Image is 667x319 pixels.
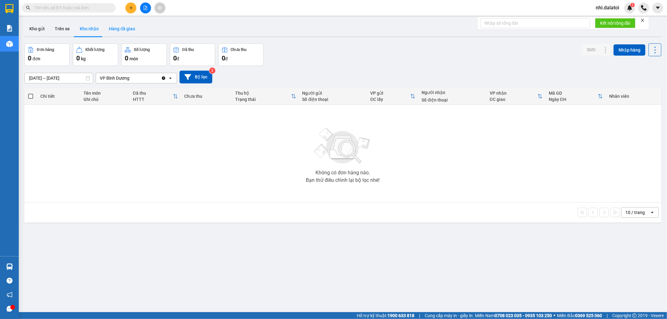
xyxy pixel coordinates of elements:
div: Ghi chú [83,97,126,102]
strong: 1900 633 818 [387,313,414,318]
button: Số lượng0món [121,43,167,66]
button: Trên xe [50,21,75,36]
div: Thu hộ [235,91,291,96]
span: nhi.dalatoi [591,4,624,12]
svg: Clear value [161,76,166,81]
img: phone-icon [641,5,647,11]
input: Select a date range. [25,73,93,83]
button: Nhập hàng [614,44,645,56]
span: Miền Bắc [557,312,602,319]
span: 0 [222,54,225,62]
div: Số điện thoại [422,97,483,102]
div: Đơn hàng [37,47,54,52]
div: HTTT [133,97,173,102]
span: đ [177,56,179,61]
button: Kết nối tổng đài [595,18,635,28]
button: Bộ lọc [179,71,212,83]
div: Nhân viên [609,94,658,99]
sup: 1 [630,3,635,7]
img: warehouse-icon [6,41,13,47]
span: file-add [143,6,148,10]
span: copyright [632,313,637,318]
th: Toggle SortBy [130,88,181,105]
span: ⚪️ [553,314,555,317]
sup: 3 [209,67,215,74]
span: Kết nối tổng đài [600,20,630,27]
span: 0 [173,54,177,62]
div: 10 / trang [625,209,645,216]
img: warehouse-icon [6,263,13,270]
img: logo-vxr [5,4,13,13]
div: Tên món [83,91,126,96]
button: Chưa thu0đ [218,43,264,66]
div: ĐC giao [490,97,538,102]
button: aim [154,2,165,13]
strong: 0708 023 035 - 0935 103 250 [495,313,552,318]
button: Hàng đã giao [104,21,140,36]
strong: 0369 525 060 [575,313,602,318]
div: Mã GD [549,91,598,96]
th: Toggle SortBy [546,88,606,105]
div: Đã thu [182,47,194,52]
button: file-add [140,2,151,13]
span: đơn [33,56,40,61]
span: caret-down [655,5,661,11]
span: Hỗ trợ kỹ thuật: [357,312,414,319]
span: Cung cấp máy in - giấy in: [425,312,473,319]
div: VP gửi [370,91,410,96]
img: solution-icon [6,25,13,32]
span: close [640,18,645,22]
div: VP Bình Dương [100,75,129,81]
span: | [419,312,420,319]
div: ĐC lấy [370,97,410,102]
button: Khối lượng0kg [73,43,118,66]
img: icon-new-feature [627,5,633,11]
button: SMS [582,44,600,55]
div: Chi tiết [40,94,78,99]
div: Đã thu [133,91,173,96]
span: kg [81,56,86,61]
th: Toggle SortBy [487,88,546,105]
th: Toggle SortBy [232,88,299,105]
div: Khối lượng [85,47,104,52]
button: Kho gửi [24,21,50,36]
div: Trạng thái [235,97,291,102]
span: message [7,306,13,312]
span: notification [7,292,13,298]
span: 0 [125,54,128,62]
div: Bạn thử điều chỉnh lại bộ lọc nhé! [306,178,380,183]
div: Ngày ĐH [549,97,598,102]
button: Đơn hàng0đơn [24,43,70,66]
div: Không có đơn hàng nào. [316,170,370,175]
div: Người gửi [302,91,364,96]
button: caret-down [652,2,663,13]
span: 0 [28,54,31,62]
div: Chưa thu [184,94,229,99]
span: 0 [76,54,80,62]
span: question-circle [7,278,13,284]
input: Selected VP Bình Dương. [130,75,131,81]
input: Tìm tên, số ĐT hoặc mã đơn [34,4,108,11]
img: svg+xml;base64,PHN2ZyBjbGFzcz0ibGlzdC1wbHVnX19zdmciIHhtbG5zPSJodHRwOi8vd3d3LnczLm9yZy8yMDAwL3N2Zy... [311,124,374,168]
span: món [129,56,138,61]
span: search [26,6,30,10]
button: Kho nhận [75,21,104,36]
span: aim [158,6,162,10]
th: Toggle SortBy [367,88,418,105]
div: Người nhận [422,90,483,95]
div: Số điện thoại [302,97,364,102]
svg: open [168,76,173,81]
span: | [607,312,608,319]
input: Nhập số tổng đài [481,18,590,28]
span: 1 [631,3,634,7]
button: Đã thu0đ [170,43,215,66]
div: VP nhận [490,91,538,96]
span: đ [225,56,228,61]
div: Chưa thu [231,47,247,52]
svg: open [650,210,655,215]
span: plus [129,6,133,10]
span: Miền Nam [475,312,552,319]
button: plus [125,2,136,13]
div: Số lượng [134,47,150,52]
